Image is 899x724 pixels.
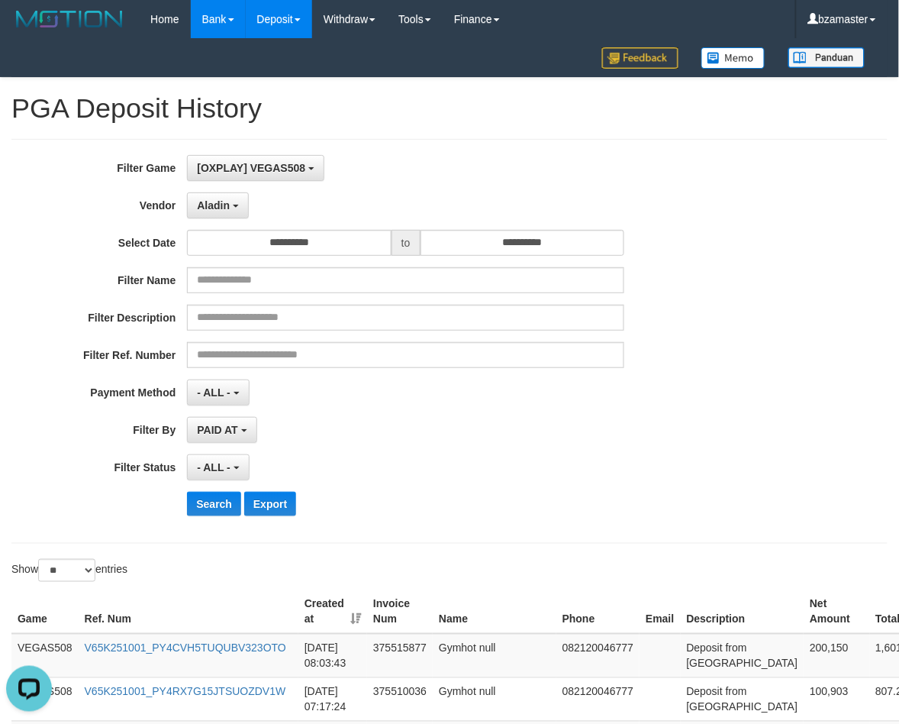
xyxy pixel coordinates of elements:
td: [DATE] 08:03:43 [298,634,367,678]
span: to [391,230,420,256]
th: Created at: activate to sort column ascending [298,590,367,634]
td: 375515877 [367,634,433,678]
span: PAID AT [197,424,237,436]
button: Export [244,492,296,516]
td: 375510036 [367,677,433,721]
a: V65K251001_PY4RX7G15JTSUOZDV1W [85,686,286,698]
img: Feedback.jpg [602,47,678,69]
td: [DATE] 07:17:24 [298,677,367,721]
th: Invoice Num [367,590,433,634]
span: Aladin [197,199,230,212]
th: Ref. Num [79,590,298,634]
th: Email [640,590,680,634]
span: - ALL - [197,386,230,399]
select: Showentries [38,559,95,582]
span: [OXPLAY] VEGAS508 [197,162,305,174]
h1: PGA Deposit History [11,93,888,124]
button: PAID AT [187,417,256,443]
img: Button%20Memo.svg [701,47,765,69]
td: Gymhot null [433,634,556,678]
th: Game [11,590,79,634]
td: 200,150 [804,634,869,678]
span: - ALL - [197,461,230,474]
td: Deposit from [GEOGRAPHIC_DATA] [681,677,804,721]
button: - ALL - [187,380,249,406]
td: 082120046777 [556,677,640,721]
td: 100,903 [804,677,869,721]
button: Aladin [187,192,249,218]
th: Net Amount [804,590,869,634]
td: 082120046777 [556,634,640,678]
td: Gymhot null [433,677,556,721]
td: VEGAS508 [11,634,79,678]
a: V65K251001_PY4CVH5TUQUBV323OTO [85,642,286,655]
button: Search [187,492,241,516]
img: MOTION_logo.png [11,8,127,31]
th: Description [681,590,804,634]
th: Phone [556,590,640,634]
th: Name [433,590,556,634]
td: Deposit from [GEOGRAPHIC_DATA] [681,634,804,678]
img: panduan.png [788,47,865,68]
button: Open LiveChat chat widget [6,6,52,52]
button: - ALL - [187,454,249,480]
label: Show entries [11,559,127,582]
button: [OXPLAY] VEGAS508 [187,155,324,181]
